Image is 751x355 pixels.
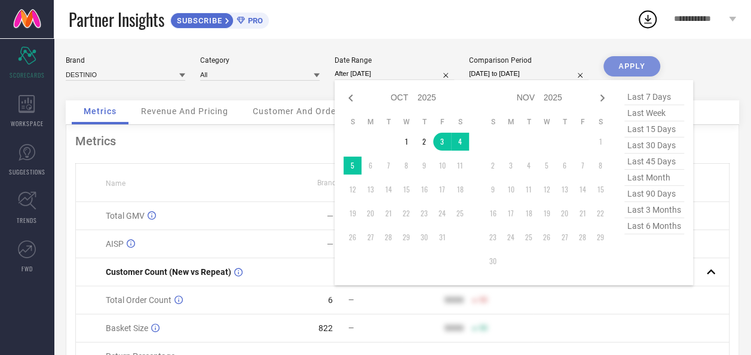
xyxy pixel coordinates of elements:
[556,228,574,246] td: Thu Nov 27 2025
[361,117,379,127] th: Monday
[520,157,538,175] td: Tue Nov 04 2025
[538,228,556,246] td: Wed Nov 26 2025
[538,117,556,127] th: Wednesday
[17,216,37,225] span: TRENDS
[479,324,487,332] span: 50
[253,106,344,116] span: Customer And Orders
[484,228,502,246] td: Sun Nov 23 2025
[574,204,591,222] td: Fri Nov 21 2025
[574,157,591,175] td: Fri Nov 07 2025
[328,295,333,305] div: 6
[106,323,148,333] span: Basket Size
[335,68,454,80] input: Select date range
[520,204,538,222] td: Tue Nov 18 2025
[484,157,502,175] td: Sun Nov 02 2025
[397,133,415,151] td: Wed Oct 01 2025
[379,157,397,175] td: Tue Oct 07 2025
[348,324,354,332] span: —
[344,157,361,175] td: Sun Oct 05 2025
[538,180,556,198] td: Wed Nov 12 2025
[591,133,609,151] td: Sat Nov 01 2025
[344,180,361,198] td: Sun Oct 12 2025
[484,180,502,198] td: Sun Nov 09 2025
[574,117,591,127] th: Friday
[106,267,231,277] span: Customer Count (New vs Repeat)
[66,56,185,65] div: Brand
[433,117,451,127] th: Friday
[484,117,502,127] th: Sunday
[624,186,684,202] span: last 90 days
[624,218,684,234] span: last 6 months
[538,157,556,175] td: Wed Nov 05 2025
[348,296,354,304] span: —
[479,296,487,304] span: 50
[106,179,125,188] span: Name
[361,157,379,175] td: Mon Oct 06 2025
[361,228,379,246] td: Mon Oct 27 2025
[624,89,684,105] span: last 7 days
[574,180,591,198] td: Fri Nov 14 2025
[502,117,520,127] th: Monday
[624,105,684,121] span: last week
[624,137,684,154] span: last 30 days
[327,239,333,249] div: —
[433,204,451,222] td: Fri Oct 24 2025
[433,180,451,198] td: Fri Oct 17 2025
[379,117,397,127] th: Tuesday
[397,180,415,198] td: Wed Oct 15 2025
[484,252,502,270] td: Sun Nov 30 2025
[361,204,379,222] td: Mon Oct 20 2025
[106,239,124,249] span: AISP
[538,204,556,222] td: Wed Nov 19 2025
[344,204,361,222] td: Sun Oct 19 2025
[591,157,609,175] td: Sat Nov 08 2025
[170,10,269,29] a: SUBSCRIBEPRO
[520,117,538,127] th: Tuesday
[433,133,451,151] td: Fri Oct 03 2025
[595,91,609,105] div: Next month
[556,157,574,175] td: Thu Nov 06 2025
[318,323,333,333] div: 822
[444,323,463,333] div: 9999
[451,117,469,127] th: Saturday
[397,117,415,127] th: Wednesday
[10,71,45,79] span: SCORECARDS
[200,56,320,65] div: Category
[344,117,361,127] th: Sunday
[415,204,433,222] td: Thu Oct 23 2025
[106,211,145,221] span: Total GMV
[624,202,684,218] span: last 3 months
[106,295,171,305] span: Total Order Count
[397,204,415,222] td: Wed Oct 22 2025
[444,295,463,305] div: 9999
[520,180,538,198] td: Tue Nov 11 2025
[591,204,609,222] td: Sat Nov 22 2025
[415,228,433,246] td: Thu Oct 30 2025
[574,228,591,246] td: Fri Nov 28 2025
[327,211,333,221] div: —
[84,106,117,116] span: Metrics
[520,228,538,246] td: Tue Nov 25 2025
[502,204,520,222] td: Mon Nov 17 2025
[379,204,397,222] td: Tue Oct 21 2025
[415,157,433,175] td: Thu Oct 09 2025
[415,117,433,127] th: Thursday
[317,179,357,187] span: Brand Value
[69,7,164,32] span: Partner Insights
[379,180,397,198] td: Tue Oct 14 2025
[502,157,520,175] td: Mon Nov 03 2025
[9,167,45,176] span: SUGGESTIONS
[141,106,228,116] span: Revenue And Pricing
[591,180,609,198] td: Sat Nov 15 2025
[75,134,729,148] div: Metrics
[484,204,502,222] td: Sun Nov 16 2025
[451,157,469,175] td: Sat Oct 11 2025
[469,56,588,65] div: Comparison Period
[171,16,225,25] span: SUBSCRIBE
[245,16,263,25] span: PRO
[451,204,469,222] td: Sat Oct 25 2025
[556,180,574,198] td: Thu Nov 13 2025
[451,180,469,198] td: Sat Oct 18 2025
[344,91,358,105] div: Previous month
[415,133,433,151] td: Thu Oct 02 2025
